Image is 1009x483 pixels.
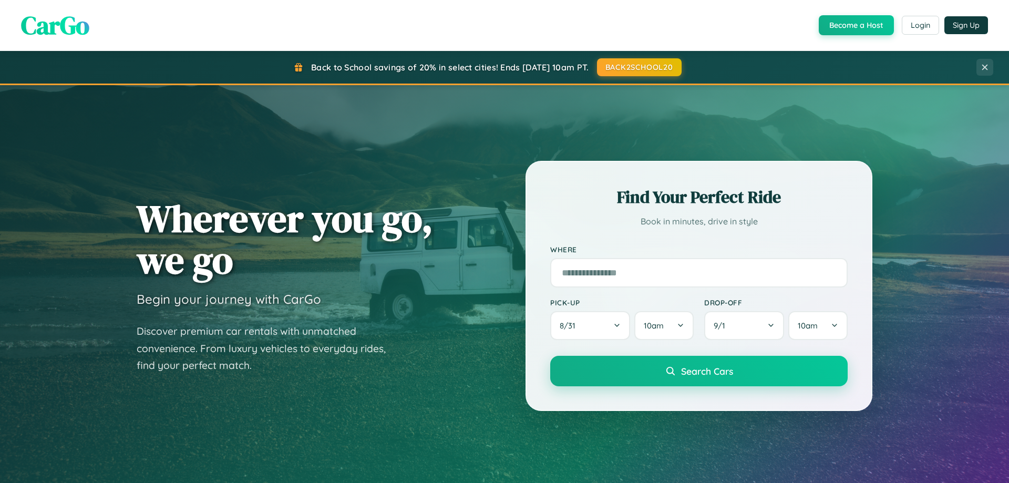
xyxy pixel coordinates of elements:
p: Discover premium car rentals with unmatched convenience. From luxury vehicles to everyday rides, ... [137,323,399,374]
button: Become a Host [819,15,894,35]
h2: Find Your Perfect Ride [550,186,848,209]
label: Drop-off [704,298,848,307]
span: Back to School savings of 20% in select cities! Ends [DATE] 10am PT. [311,62,589,73]
label: Where [550,245,848,254]
h1: Wherever you go, we go [137,198,433,281]
button: Sign Up [944,16,988,34]
button: 10am [634,311,694,340]
button: BACK2SCHOOL20 [597,58,682,76]
button: 8/31 [550,311,630,340]
span: 8 / 31 [560,321,581,331]
span: 10am [798,321,818,331]
h3: Begin your journey with CarGo [137,291,321,307]
button: 9/1 [704,311,784,340]
p: Book in minutes, drive in style [550,214,848,229]
button: Login [902,16,939,35]
span: 9 / 1 [714,321,730,331]
span: CarGo [21,8,89,43]
span: Search Cars [681,365,733,377]
span: 10am [644,321,664,331]
label: Pick-up [550,298,694,307]
button: 10am [788,311,848,340]
button: Search Cars [550,356,848,386]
